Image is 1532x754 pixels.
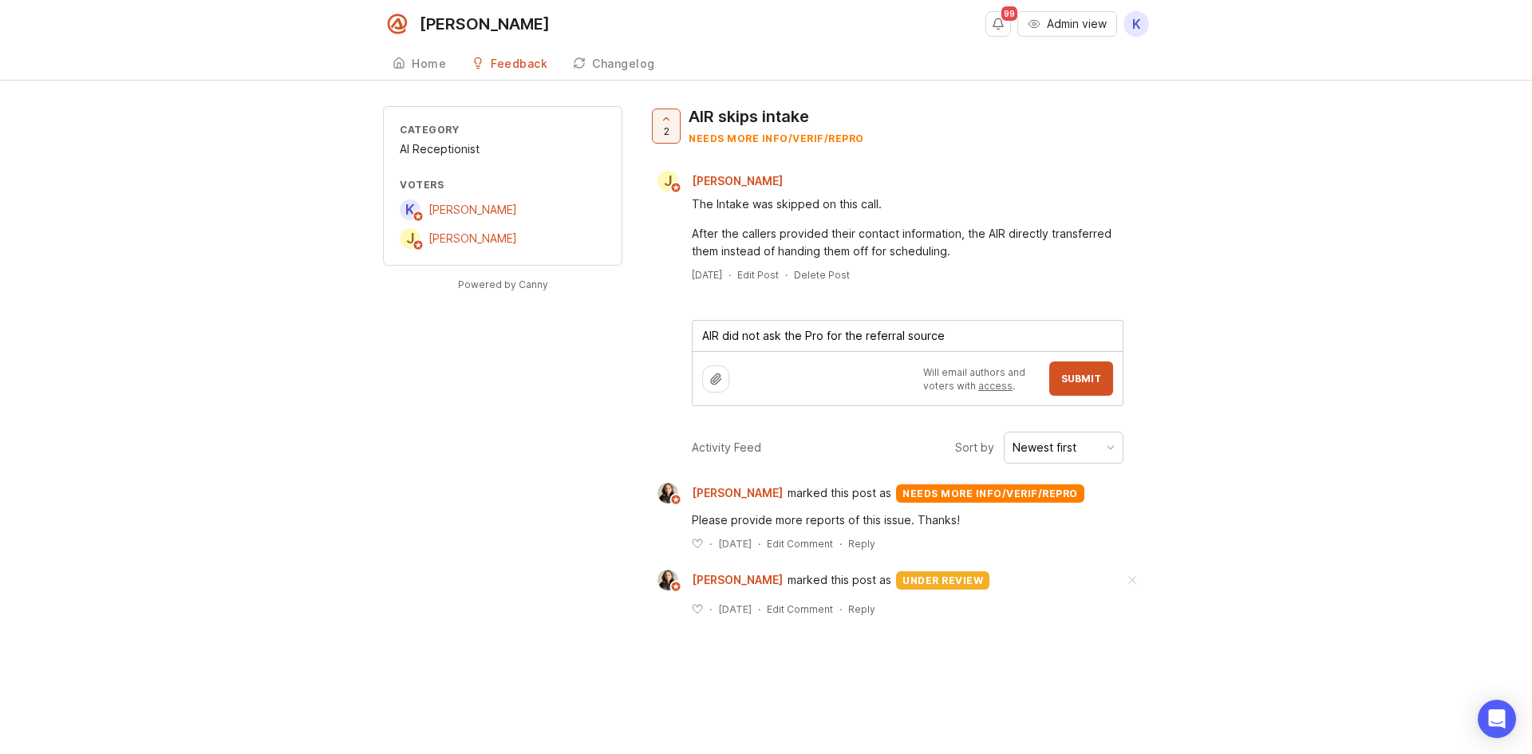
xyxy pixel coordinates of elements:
button: 2 [652,109,681,144]
a: Ysabelle Eugenio[PERSON_NAME] [648,570,788,590]
a: Ysabelle Eugenio[PERSON_NAME] [648,483,788,503]
span: marked this post as [788,571,891,589]
img: member badge [413,211,424,223]
div: The Intake was skipped on this call. [692,195,1123,213]
span: [PERSON_NAME] [692,174,783,188]
button: Notifications [985,11,1011,37]
div: · [728,268,731,282]
img: member badge [670,494,682,506]
a: [DATE] [692,268,722,282]
div: [PERSON_NAME] [420,16,550,32]
div: Reply [848,602,875,616]
span: 99 [1001,6,1017,21]
img: member badge [413,239,424,251]
div: AI Receptionist [400,140,606,158]
div: Open Intercom Messenger [1478,700,1516,738]
div: needs more info/verif/repro [689,132,864,145]
p: Will email authors and voters with . [923,365,1040,393]
button: Submit [1049,361,1113,396]
div: Home [412,58,446,69]
span: Sort by [955,439,994,456]
a: J[PERSON_NAME] [400,228,517,249]
time: [DATE] [718,603,752,615]
span: Submit [1061,373,1101,385]
div: · [839,537,842,551]
div: · [758,602,760,616]
div: Reply [848,537,875,551]
a: Changelog [563,48,665,81]
img: Ysabelle Eugenio [657,483,678,503]
div: Edit Comment [767,537,833,551]
div: · [709,602,712,616]
div: J [657,171,678,191]
div: Edit Comment [767,602,833,616]
div: Edit Post [737,268,779,282]
time: [DATE] [692,269,722,281]
button: Admin view [1017,11,1117,37]
button: K [1123,11,1149,37]
img: Smith.ai logo [383,10,412,38]
div: J [400,228,421,249]
div: K [400,199,421,220]
div: Delete Post [794,268,850,282]
a: J[PERSON_NAME] [648,171,796,191]
span: [PERSON_NAME] [428,231,517,245]
div: needs more info/verif/repro [896,484,1084,503]
a: K[PERSON_NAME] [400,199,517,220]
a: access [978,380,1013,392]
span: [PERSON_NAME] [692,484,783,502]
div: Voters [400,178,606,191]
span: marked this post as [788,484,891,502]
img: Ysabelle Eugenio [657,570,678,590]
img: member badge [670,182,682,194]
span: Admin view [1047,16,1107,32]
span: K [1132,14,1141,34]
div: Please provide more reports of this issue. Thanks! [692,511,1123,529]
div: · [839,602,842,616]
a: Feedback [462,48,557,81]
div: · [709,537,712,551]
img: member badge [670,581,682,593]
div: AIR skips intake [689,105,864,128]
textarea: AIR did not ask the Pro for the referral source [693,321,1123,351]
div: After the callers provided their contact information, the AIR directly transferred them instead o... [692,225,1123,260]
div: Activity Feed [692,439,761,456]
div: Feedback [491,58,547,69]
a: Home [383,48,456,81]
div: Changelog [592,58,655,69]
div: Category [400,123,606,136]
div: under review [896,571,989,590]
div: · [785,268,788,282]
time: [DATE] [718,538,752,550]
div: Newest first [1013,439,1076,456]
div: · [758,537,760,551]
span: [PERSON_NAME] [692,571,783,589]
span: [PERSON_NAME] [428,203,517,216]
span: 2 [664,124,669,138]
a: Powered by Canny [456,275,551,294]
